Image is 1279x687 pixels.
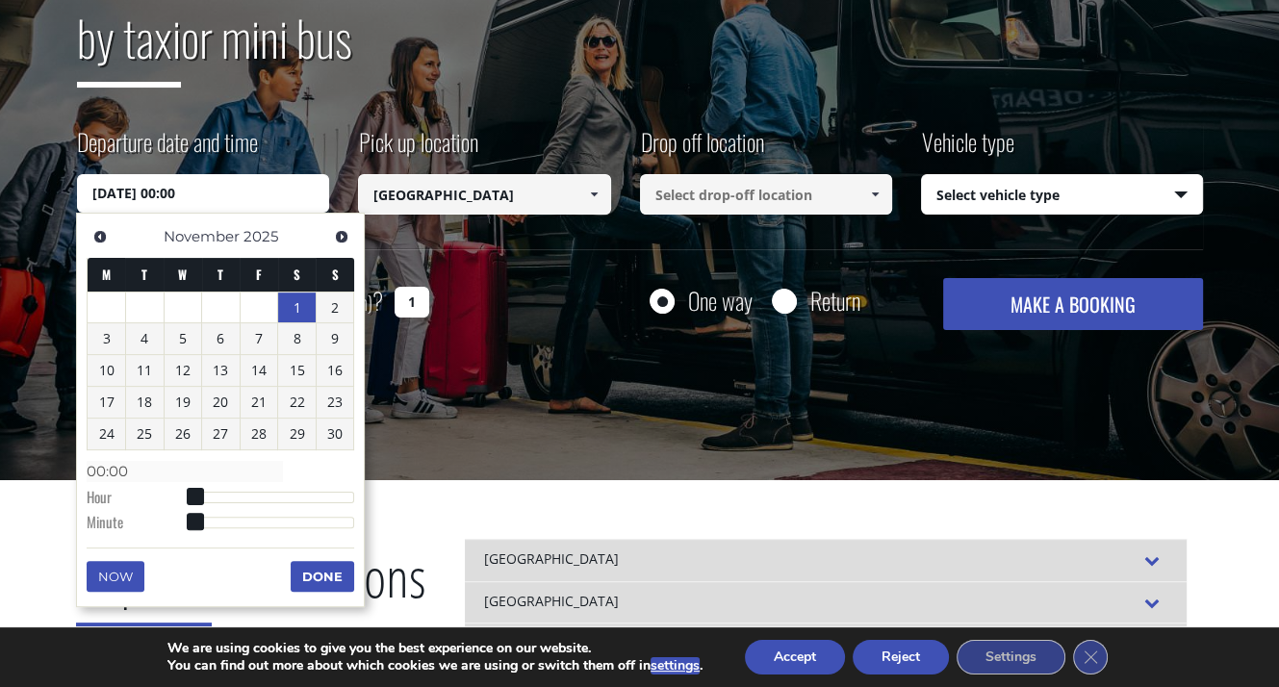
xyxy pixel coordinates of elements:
a: 13 [202,355,240,386]
dt: Minute [87,512,193,537]
span: Tuesday [141,265,147,284]
button: settings [651,657,700,674]
a: 28 [241,419,278,449]
button: Done [291,561,354,592]
a: 11 [126,355,164,386]
span: Next [334,229,349,244]
a: 5 [165,323,202,354]
span: Wednesday [178,265,187,284]
a: 16 [317,355,354,386]
label: How many passengers ? [77,278,383,325]
input: Select pickup location [358,174,611,215]
a: 6 [202,323,240,354]
span: Sunday [332,265,339,284]
a: 24 [88,419,125,449]
span: Thursday [217,265,223,284]
div: [GEOGRAPHIC_DATA] ([GEOGRAPHIC_DATA], [GEOGRAPHIC_DATA]) [465,623,1187,665]
a: 29 [278,419,316,449]
a: 2 [317,293,354,323]
span: Previous [92,229,108,244]
p: We are using cookies to give you the best experience on our website. [167,640,703,657]
span: November [164,227,240,245]
button: Settings [957,640,1065,674]
a: 14 [241,355,278,386]
a: 21 [241,387,278,418]
span: by taxi [77,1,181,88]
div: [GEOGRAPHIC_DATA] [465,539,1187,581]
span: Monday [102,265,111,284]
a: 7 [241,323,278,354]
a: Show All Items [859,174,891,215]
div: [GEOGRAPHIC_DATA] [465,581,1187,623]
span: Saturday [294,265,300,284]
a: 17 [88,387,125,418]
a: 30 [317,419,354,449]
a: 27 [202,419,240,449]
label: Pick up location [358,125,478,174]
label: Vehicle type [921,125,1014,174]
span: 2025 [243,227,278,245]
button: Now [87,561,144,592]
p: You can find out more about which cookies we are using or switch them off in . [167,657,703,674]
a: Next [328,223,354,249]
dt: Hour [87,487,193,512]
button: Accept [745,640,845,674]
a: 19 [165,387,202,418]
label: Departure date and time [77,125,258,174]
a: 1 [278,293,316,323]
button: Close GDPR Cookie Banner [1073,640,1108,674]
label: Drop off location [640,125,764,174]
input: Select drop-off location [640,174,893,215]
a: 15 [278,355,316,386]
span: Friday [256,265,262,284]
a: 10 [88,355,125,386]
a: 22 [278,387,316,418]
label: Return [810,289,860,313]
a: 20 [202,387,240,418]
span: Select vehicle type [922,175,1202,216]
a: 18 [126,387,164,418]
a: 4 [126,323,164,354]
a: 3 [88,323,125,354]
button: MAKE A BOOKING [943,278,1202,330]
a: 23 [317,387,354,418]
button: Reject [853,640,949,674]
a: 26 [165,419,202,449]
a: 25 [126,419,164,449]
a: 8 [278,323,316,354]
a: Show All Items [577,174,609,215]
a: 9 [317,323,354,354]
a: 12 [165,355,202,386]
a: Previous [87,223,113,249]
label: One way [688,289,753,313]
